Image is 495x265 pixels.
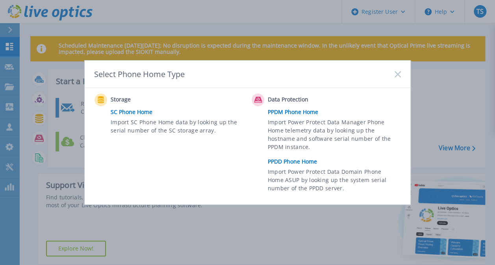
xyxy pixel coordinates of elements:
[111,95,189,105] span: Storage
[268,118,399,154] span: Import Power Protect Data Manager Phone Home telemetry data by looking up the hostname and softwa...
[111,106,248,118] a: SC Phone Home
[268,167,399,195] span: Import Power Protect Data Domain Phone Home ASUP by looking up the system serial number of the PP...
[111,118,242,136] span: Import SC Phone Home data by looking up the serial number of the SC storage array.
[268,156,405,167] a: PPDD Phone Home
[94,69,185,79] div: Select Phone Home Type
[268,95,346,105] span: Data Protection
[268,106,405,118] a: PPDM Phone Home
